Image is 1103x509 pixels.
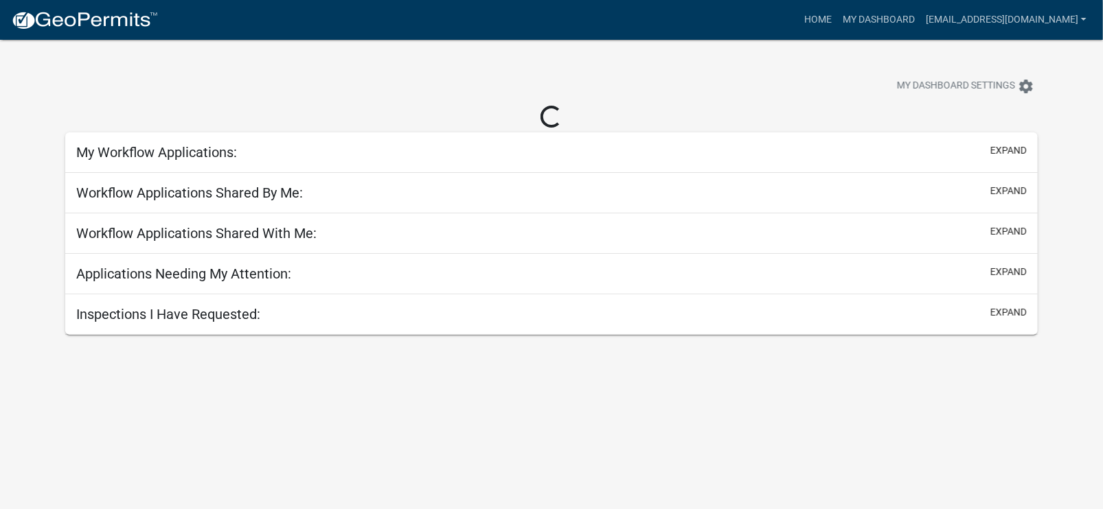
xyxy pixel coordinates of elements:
a: Home [799,7,837,33]
span: My Dashboard Settings [897,78,1015,95]
h5: Applications Needing My Attention: [76,265,291,282]
button: expand [990,305,1027,320]
h5: Workflow Applications Shared By Me: [76,185,303,201]
button: expand [990,184,1027,198]
h5: Workflow Applications Shared With Me: [76,225,317,241]
button: expand [990,143,1027,158]
h5: My Workflow Applications: [76,144,237,161]
button: expand [990,224,1027,239]
a: [EMAIL_ADDRESS][DOMAIN_NAME] [920,7,1092,33]
a: My Dashboard [837,7,920,33]
h5: Inspections I Have Requested: [76,306,260,322]
button: expand [990,265,1027,279]
button: My Dashboard Settingssettings [886,73,1045,99]
i: settings [1018,78,1034,95]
